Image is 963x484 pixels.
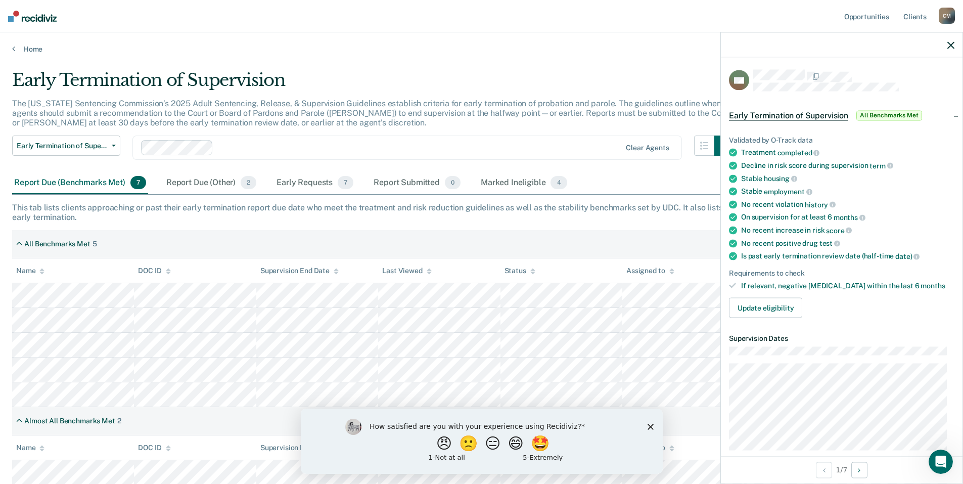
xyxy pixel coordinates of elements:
[764,174,797,183] span: housing
[24,240,90,248] div: All Benchmarks Met
[805,200,836,208] span: history
[479,172,569,194] div: Marked Ineligible
[8,11,57,22] img: Recidiviz
[138,444,170,452] div: DOC ID
[741,187,954,196] div: Stable
[929,450,953,474] iframe: Intercom live chat
[741,226,954,235] div: No recent increase in risk
[834,213,865,222] span: months
[939,8,955,24] div: C M
[741,213,954,222] div: On supervision for at least 6
[741,148,954,157] div: Treatment
[741,161,954,170] div: Decline in risk score during supervision
[856,110,922,120] span: All Benchmarks Met
[741,252,954,261] div: Is past early termination review date (half-time
[12,70,735,99] div: Early Termination of Supervision
[93,240,97,248] div: 5
[729,334,954,343] dt: Supervision Dates
[17,142,108,150] span: Early Termination of Supervision
[741,174,954,183] div: Stable
[869,161,893,169] span: term
[12,45,951,54] a: Home
[338,176,353,189] span: 7
[741,200,954,209] div: No recent violation
[301,409,663,474] iframe: Survey by Kim from Recidiviz
[372,172,463,194] div: Report Submitted
[12,203,951,222] div: This tab lists clients approaching or past their early termination report due date who meet the t...
[895,252,920,260] span: date)
[819,239,840,247] span: test
[816,462,832,478] button: Previous Opportunity
[164,172,258,194] div: Report Due (Other)
[24,417,115,425] div: Almost All Benchmarks Met
[382,267,431,275] div: Last Viewed
[721,456,962,483] div: 1 / 7
[16,444,44,452] div: Name
[741,281,954,290] div: If relevant, negative [MEDICAL_DATA] within the last 6
[729,269,954,277] div: Requirements to check
[764,188,812,196] span: employment
[626,144,669,152] div: Clear agents
[626,267,674,275] div: Assigned to
[729,136,954,144] div: Validated by O-Track data
[721,99,962,131] div: Early Termination of SupervisionAll Benchmarks Met
[117,417,121,425] div: 2
[260,444,339,452] div: Supervision End Date
[138,267,170,275] div: DOC ID
[241,176,256,189] span: 2
[729,298,802,318] button: Update eligibility
[12,99,731,127] p: The [US_STATE] Sentencing Commission’s 2025 Adult Sentencing, Release, & Supervision Guidelines e...
[921,281,945,289] span: months
[851,462,867,478] button: Next Opportunity
[12,172,148,194] div: Report Due (Benchmarks Met)
[741,239,954,248] div: No recent positive drug
[130,176,146,189] span: 7
[274,172,355,194] div: Early Requests
[445,176,461,189] span: 0
[777,149,820,157] span: completed
[826,226,852,234] span: score
[505,267,535,275] div: Status
[551,176,567,189] span: 4
[260,267,339,275] div: Supervision End Date
[16,267,44,275] div: Name
[729,110,848,120] span: Early Termination of Supervision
